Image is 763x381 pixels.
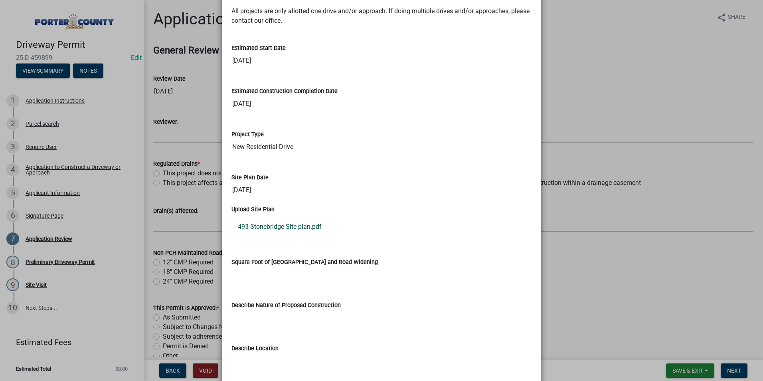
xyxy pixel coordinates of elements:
[231,217,532,236] a: 493 Stonebridge Site plan.pdf
[231,175,269,181] label: Site Plan Date
[231,346,279,351] label: Describe Location
[231,6,532,26] p: All projects are only allotted one drive and/or approach. If doing multiple drives and/or approac...
[231,89,338,94] label: Estimated Construction Completion Date
[231,207,275,212] label: Upload Site Plan
[231,260,378,265] label: Square Foot of [GEOGRAPHIC_DATA] and Road Widening
[231,303,341,308] label: Describe Nature of Proposed Construction
[231,132,264,137] label: Project Type
[231,46,286,51] label: Estimated Start Date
